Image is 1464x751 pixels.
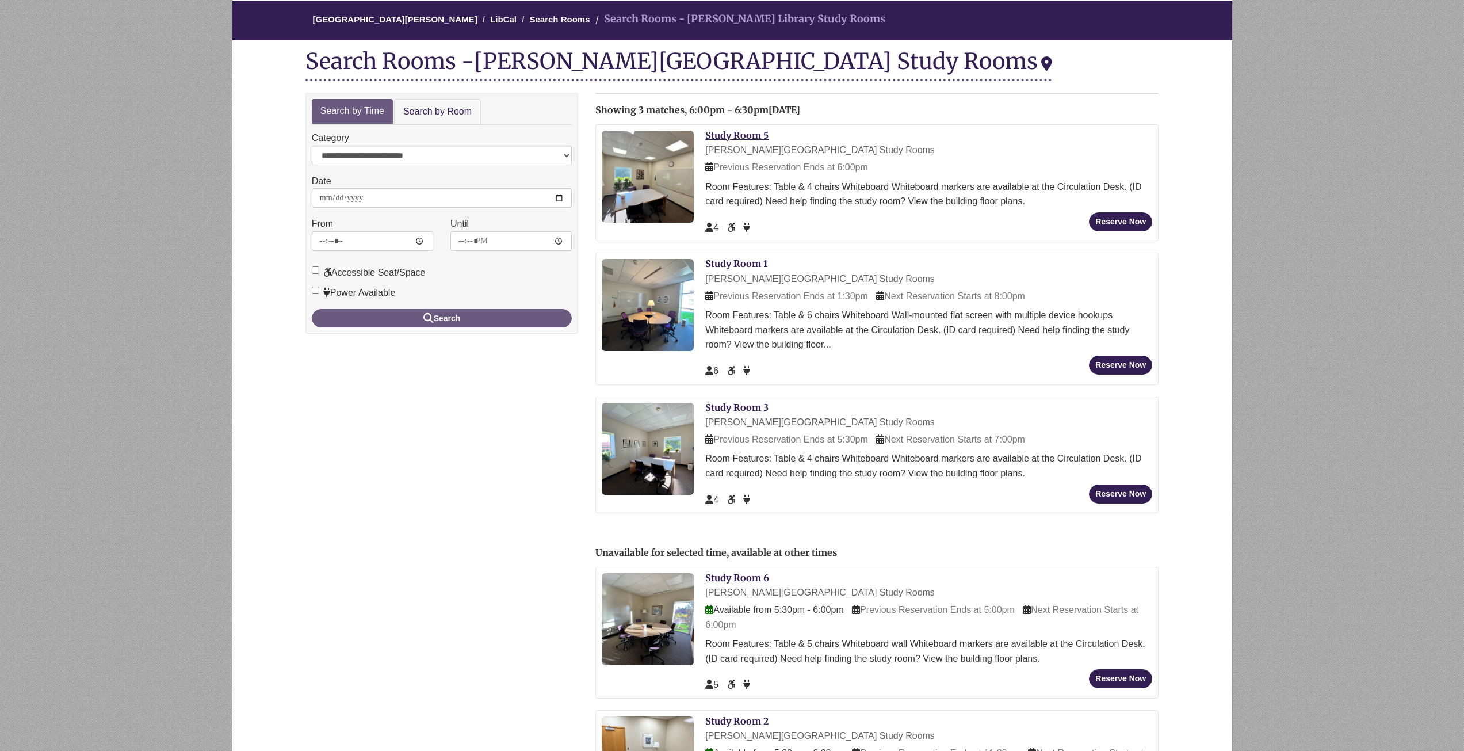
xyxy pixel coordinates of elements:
[705,366,718,376] span: The capacity of this space
[743,366,750,376] span: Power Available
[312,265,426,280] label: Accessible Seat/Space
[876,291,1025,301] span: Next Reservation Starts at 8:00pm
[705,162,868,172] span: Previous Reservation Ends at 6:00pm
[602,131,694,223] img: Study Room 5
[705,572,769,584] a: Study Room 6
[705,180,1152,209] div: Room Features: Table & 4 chairs Whiteboard Whiteboard markers are available at the Circulation De...
[705,258,767,269] a: Study Room 1
[705,680,718,689] span: The capacity of this space
[727,223,737,232] span: Accessible Seat/Space
[1089,669,1152,688] button: Reserve Now
[743,680,750,689] span: Power Available
[312,287,319,294] input: Power Available
[312,309,572,327] button: Search
[705,636,1152,666] div: Room Features: Table & 5 chairs Whiteboard wall Whiteboard markers are available at the Circulati...
[593,11,885,28] li: Search Rooms - [PERSON_NAME] Library Study Rooms
[312,99,393,124] a: Search by Time
[313,14,477,24] a: [GEOGRAPHIC_DATA][PERSON_NAME]
[727,680,737,689] span: Accessible Seat/Space
[705,291,868,301] span: Previous Reservation Ends at 1:30pm
[705,434,868,444] span: Previous Reservation Ends at 5:30pm
[685,104,800,116] span: , 6:00pm - 6:30pm[DATE]
[474,47,1052,75] div: [PERSON_NAME][GEOGRAPHIC_DATA] Study Rooms
[312,174,331,189] label: Date
[595,548,1159,558] h2: Unavailable for selected time, available at other times
[312,285,396,300] label: Power Available
[705,415,1152,430] div: [PERSON_NAME][GEOGRAPHIC_DATA] Study Rooms
[743,495,750,505] span: Power Available
[705,585,1152,600] div: [PERSON_NAME][GEOGRAPHIC_DATA] Study Rooms
[602,259,694,351] img: Study Room 1
[595,105,1159,116] h2: Showing 3 matches
[705,129,769,141] a: Study Room 5
[705,495,718,505] span: The capacity of this space
[1089,356,1152,375] button: Reserve Now
[312,216,333,231] label: From
[705,715,769,727] a: Study Room 2
[705,308,1152,352] div: Room Features: Table & 6 chairs Whiteboard Wall-mounted flat screen with multiple device hookups ...
[705,143,1152,158] div: [PERSON_NAME][GEOGRAPHIC_DATA] Study Rooms
[705,272,1152,287] div: [PERSON_NAME][GEOGRAPHIC_DATA] Study Rooms
[305,49,1052,81] div: Search Rooms -
[394,99,481,125] a: Search by Room
[727,366,737,376] span: Accessible Seat/Space
[312,266,319,274] input: Accessible Seat/Space
[705,451,1152,481] div: Room Features: Table & 4 chairs Whiteboard Whiteboard markers are available at the Circulation De...
[705,605,843,615] span: Available from 5:30pm - 6:00pm
[705,605,1138,630] span: Next Reservation Starts at 6:00pm
[876,434,1025,444] span: Next Reservation Starts at 7:00pm
[743,223,750,232] span: Power Available
[1089,485,1152,504] button: Reserve Now
[705,223,718,232] span: The capacity of this space
[450,216,469,231] label: Until
[705,402,769,413] a: Study Room 3
[602,403,694,495] img: Study Room 3
[530,14,590,24] a: Search Rooms
[490,14,517,24] a: LibCal
[1089,212,1152,231] button: Reserve Now
[727,495,737,505] span: Accessible Seat/Space
[602,573,694,665] img: Study Room 6
[228,1,1235,40] nav: Breadcrumb
[852,605,1015,615] span: Previous Reservation Ends at 5:00pm
[312,131,349,146] label: Category
[705,729,1152,744] div: [PERSON_NAME][GEOGRAPHIC_DATA] Study Rooms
